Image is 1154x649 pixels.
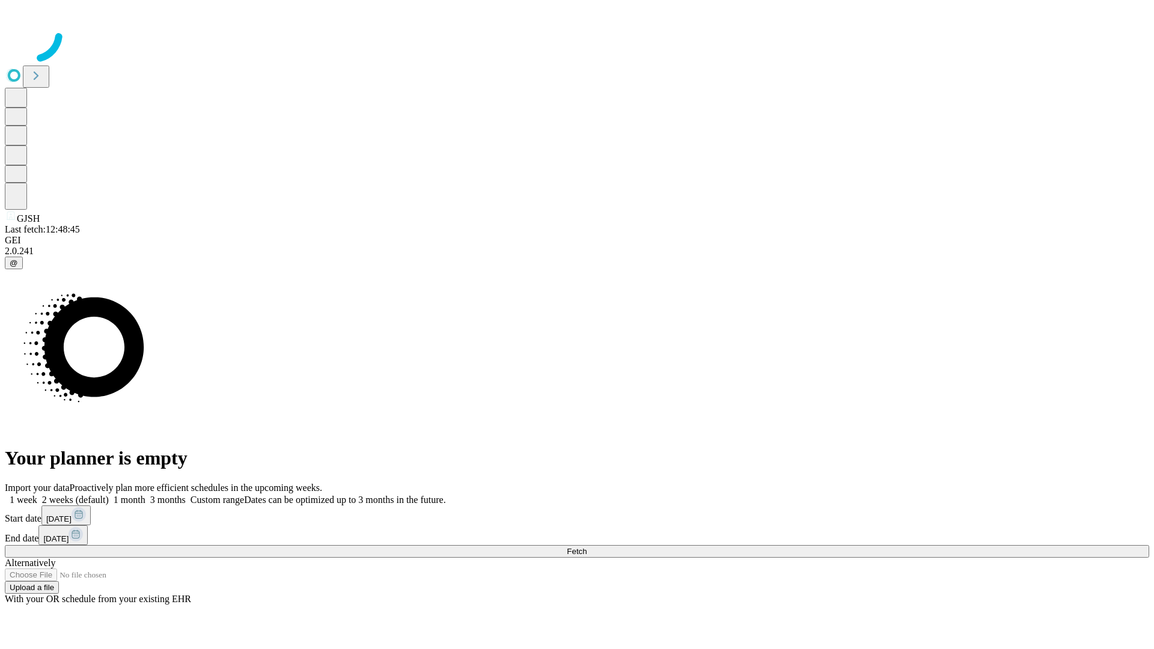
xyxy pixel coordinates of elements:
[5,257,23,269] button: @
[17,213,40,224] span: GJSH
[5,525,1149,545] div: End date
[5,545,1149,558] button: Fetch
[41,505,91,525] button: [DATE]
[42,495,109,505] span: 2 weeks (default)
[5,505,1149,525] div: Start date
[5,447,1149,469] h1: Your planner is empty
[114,495,145,505] span: 1 month
[5,246,1149,257] div: 2.0.241
[5,235,1149,246] div: GEI
[244,495,445,505] span: Dates can be optimized up to 3 months in the future.
[5,581,59,594] button: Upload a file
[150,495,186,505] span: 3 months
[5,558,55,568] span: Alternatively
[5,594,191,604] span: With your OR schedule from your existing EHR
[10,258,18,267] span: @
[10,495,37,505] span: 1 week
[43,534,69,543] span: [DATE]
[70,483,322,493] span: Proactively plan more efficient schedules in the upcoming weeks.
[191,495,244,505] span: Custom range
[46,514,72,523] span: [DATE]
[5,224,80,234] span: Last fetch: 12:48:45
[38,525,88,545] button: [DATE]
[5,483,70,493] span: Import your data
[567,547,587,556] span: Fetch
